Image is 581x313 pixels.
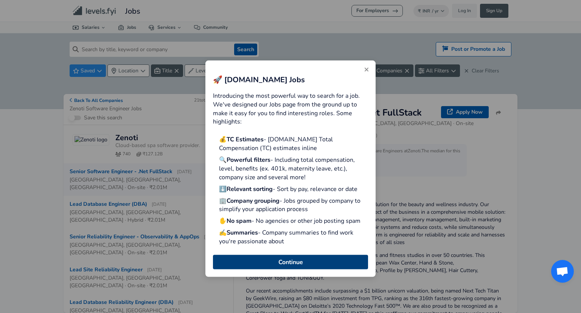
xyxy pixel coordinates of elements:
[219,185,368,193] p: ⬇️ - Sort by pay, relevance or date
[227,228,258,237] strong: Summaries
[227,185,273,193] strong: Relevant sorting
[227,135,264,144] strong: TC Estimates
[213,91,368,126] p: Introducing the most powerful way to search for a job. We've designed our Jobs page from the grou...
[219,135,368,153] p: 💰 - [DOMAIN_NAME] Total Compensation (TC) estimates inline
[213,74,368,85] h2: 🚀 [DOMAIN_NAME] Jobs
[227,196,280,205] strong: Company grouping
[213,255,368,269] button: Close
[227,217,252,225] strong: No spam
[219,217,368,225] p: ✋ - No agencies or other job posting spam
[219,156,368,182] p: 🔍 - Including total compensation, level, benefits (ex. 401k, maternity leave, etc.), company size...
[227,156,270,164] strong: Powerful filters
[219,228,368,246] p: ✍️ - Company summaries to find work you're passionate about
[360,64,373,76] button: Close
[219,196,368,214] p: 🏢 - Jobs grouped by company to simplify your application process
